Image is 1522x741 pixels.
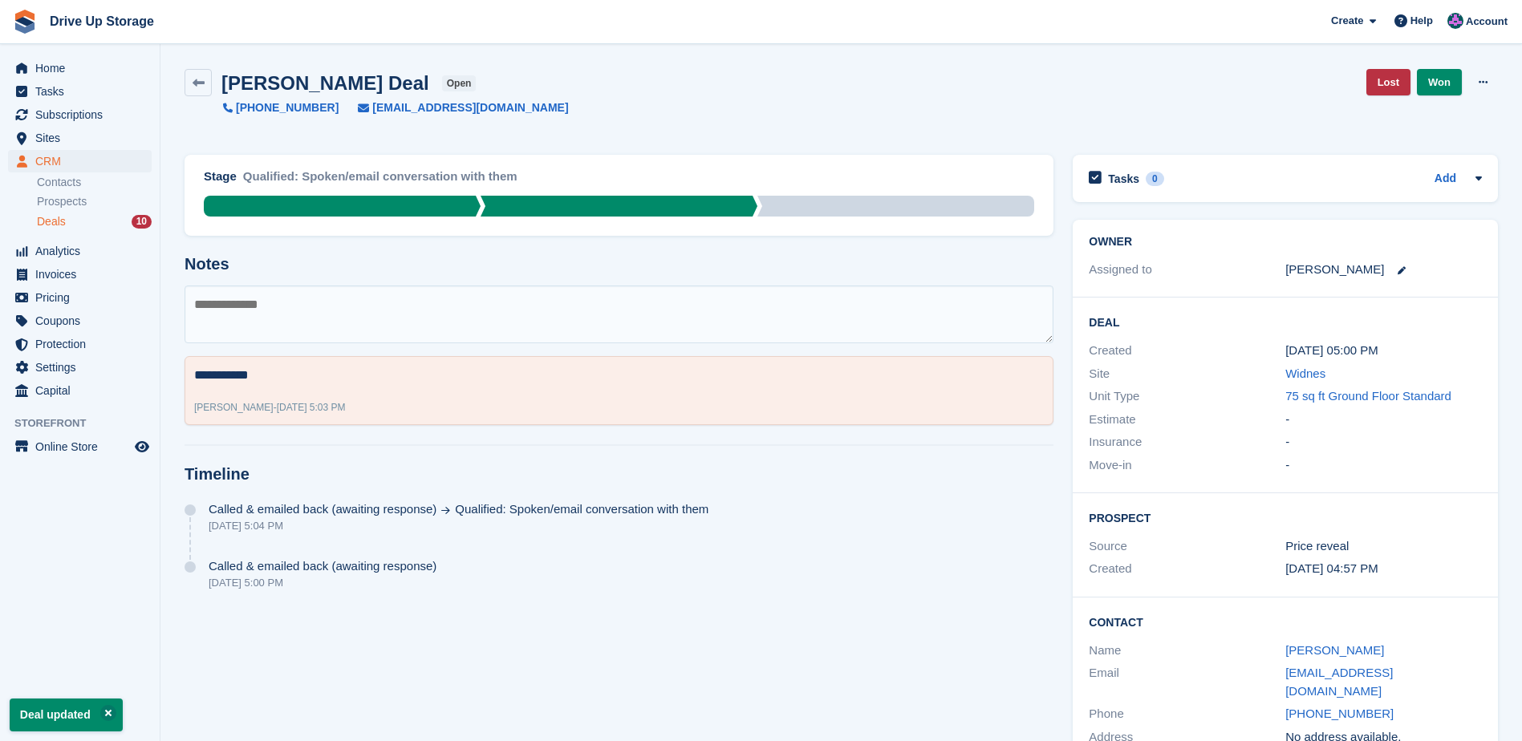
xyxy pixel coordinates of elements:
div: - [194,400,346,415]
span: [DATE] 5:03 PM [277,402,346,413]
span: Online Store [35,435,132,458]
div: 0 [1146,172,1164,186]
h2: Owner [1089,236,1482,249]
h2: [PERSON_NAME] Deal [221,72,429,94]
span: Home [35,57,132,79]
a: Contacts [37,175,152,190]
a: Lost [1366,69,1410,95]
div: Move-in [1089,456,1285,475]
span: Called & emailed back (awaiting response) [209,560,436,573]
a: menu [8,263,152,285]
a: menu [8,150,152,172]
h2: Notes [185,255,1053,273]
a: menu [8,80,152,103]
span: Deals [37,214,66,229]
div: Name [1089,642,1285,660]
span: Storefront [14,415,160,431]
a: Widnes [1285,366,1325,380]
span: [PERSON_NAME] [194,402,274,413]
div: - [1285,411,1482,429]
img: stora-icon-8386f47178a22dfd0bd8f6a31ec36ba5ce8667c1dd55bd0f319d3a0aa187defe.svg [13,10,37,34]
img: Andy [1447,13,1463,29]
span: Pricing [35,286,132,309]
a: menu [8,57,152,79]
a: [EMAIL_ADDRESS][DOMAIN_NAME] [339,99,568,116]
span: [EMAIL_ADDRESS][DOMAIN_NAME] [372,99,568,116]
span: [PHONE_NUMBER] [236,99,339,116]
span: Capital [35,379,132,402]
div: Email [1089,664,1285,700]
span: Analytics [35,240,132,262]
a: menu [8,127,152,149]
a: menu [8,333,152,355]
div: [DATE] 05:00 PM [1285,342,1482,360]
a: [EMAIL_ADDRESS][DOMAIN_NAME] [1285,666,1393,698]
div: Stage [204,168,237,186]
div: - [1285,433,1482,451]
span: open [442,75,477,91]
h2: Deal [1089,314,1482,330]
div: Created [1089,560,1285,578]
span: Called & emailed back (awaiting response) [209,503,436,516]
a: Preview store [132,437,152,456]
div: Insurance [1089,433,1285,451]
h2: Prospect [1089,509,1482,525]
a: menu [8,356,152,379]
p: Deal updated [10,698,123,731]
div: Site [1089,365,1285,383]
span: Tasks [35,80,132,103]
a: menu [8,435,152,458]
div: [DATE] 04:57 PM [1285,560,1482,578]
h2: Contact [1089,613,1482,630]
div: Assigned to [1089,261,1285,279]
a: [PERSON_NAME] [1285,643,1384,657]
div: [DATE] 5:00 PM [209,577,436,589]
div: Phone [1089,705,1285,723]
a: menu [8,103,152,126]
div: 10 [132,215,152,229]
h2: Tasks [1108,172,1139,186]
a: [PHONE_NUMBER] [1285,707,1394,720]
div: Unit Type [1089,387,1285,406]
a: menu [8,379,152,402]
span: Subscriptions [35,103,132,126]
a: Prospects [37,193,152,210]
div: Source [1089,537,1285,556]
span: Create [1331,13,1363,29]
span: Coupons [35,310,132,332]
span: Invoices [35,263,132,285]
a: Add [1435,170,1456,188]
div: [PERSON_NAME] [1285,261,1384,279]
div: - [1285,456,1482,475]
a: Won [1417,69,1462,95]
span: Help [1410,13,1433,29]
span: Account [1466,14,1508,30]
div: Price reveal [1285,537,1482,556]
span: Protection [35,333,132,355]
span: Qualified: Spoken/email conversation with them [455,503,708,516]
h2: Timeline [185,465,1053,484]
span: CRM [35,150,132,172]
a: Drive Up Storage [43,8,160,34]
a: menu [8,310,152,332]
div: Qualified: Spoken/email conversation with them [243,168,517,196]
div: [DATE] 5:04 PM [209,520,708,532]
div: Estimate [1089,411,1285,429]
a: Deals 10 [37,213,152,230]
span: Sites [35,127,132,149]
a: [PHONE_NUMBER] [223,99,339,116]
a: menu [8,240,152,262]
a: 75 sq ft Ground Floor Standard [1285,389,1451,403]
span: Settings [35,356,132,379]
div: Created [1089,342,1285,360]
a: menu [8,286,152,309]
span: Prospects [37,194,87,209]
